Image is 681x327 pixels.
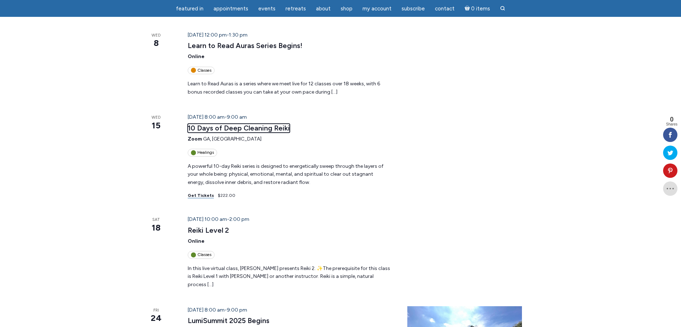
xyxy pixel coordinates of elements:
a: Shop [336,2,357,16]
span: Shop [341,5,353,12]
span: 2:00 pm [229,216,249,222]
span: [DATE] 12:00 pm [188,32,227,38]
span: 8 [142,37,171,49]
span: featured in [176,5,203,12]
span: [DATE] 8:00 am [188,307,225,313]
span: Subscribe [402,5,425,12]
span: 24 [142,312,171,324]
span: Contact [435,5,455,12]
span: Sat [142,217,171,223]
span: GA, [GEOGRAPHIC_DATA] [203,136,262,142]
a: My Account [358,2,396,16]
div: Healings [188,149,217,156]
span: $222.00 [218,193,235,198]
time: - [188,307,247,313]
a: featured in [172,2,208,16]
a: 10 Days of Deep Cleaning Reiki [188,124,290,133]
a: Get Tickets [188,193,214,198]
p: Learn to Read Auras is a series where we meet live for 12 classes over 18 weeks, with 6 bonus rec... [188,80,390,96]
span: Wed [142,115,171,121]
a: Learn to Read Auras Series Begins! [188,41,302,50]
span: 18 [142,222,171,234]
span: Online [188,238,205,244]
a: Contact [431,2,459,16]
a: LumiSummit 2025 Begins [188,316,269,325]
time: - [188,216,249,222]
i: Cart [465,5,471,12]
span: 0 [666,116,677,123]
span: Shares [666,123,677,126]
span: Retreats [286,5,306,12]
time: - [188,114,247,120]
span: 15 [142,119,171,132]
span: About [316,5,331,12]
span: Zoom [188,136,202,142]
span: 9:00 pm [227,307,247,313]
span: Online [188,53,205,60]
span: Fri [142,308,171,314]
span: 0 items [471,6,490,11]
p: In this live virtual class, [PERSON_NAME] presents Reiki 2. ✨The prerequisite for this class is R... [188,265,390,289]
a: Cart0 items [460,1,495,16]
span: Appointments [214,5,248,12]
div: Classes [188,67,215,74]
time: - [188,32,248,38]
a: Appointments [209,2,253,16]
div: Classes [188,251,215,259]
a: About [312,2,335,16]
span: [DATE] 8:00 am [188,114,225,120]
p: A powerful 10-day Reiki series is designed to energetically sweep through the layers of your whol... [188,162,390,187]
span: My Account [363,5,392,12]
a: Events [254,2,280,16]
span: Events [258,5,275,12]
span: Wed [142,33,171,39]
a: Subscribe [397,2,429,16]
span: 9:00 am [227,114,247,120]
a: Retreats [281,2,310,16]
span: [DATE] 10:00 am [188,216,227,222]
a: Reiki Level 2 [188,226,229,235]
span: 1:30 pm [229,32,248,38]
